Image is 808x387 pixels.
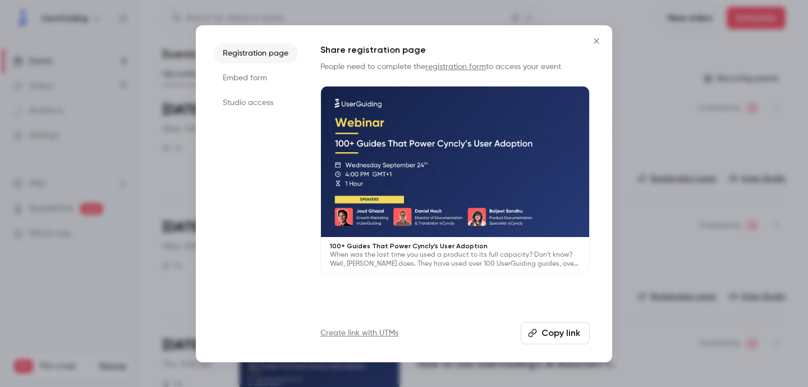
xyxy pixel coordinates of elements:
[330,242,580,251] p: 100+ Guides That Power Cyncly’s User Adoption
[214,43,298,63] li: Registration page
[320,61,590,72] p: People need to complete the to access your event
[320,327,398,339] a: Create link with UTMs
[320,43,590,57] h1: Share registration page
[214,68,298,88] li: Embed form
[425,63,486,71] a: registration form
[585,30,608,52] button: Close
[521,322,590,344] button: Copy link
[214,93,298,113] li: Studio access
[320,86,590,274] a: 100+ Guides That Power Cyncly’s User AdoptionWhen was the last time you used a product to its ful...
[330,251,580,268] p: When was the last time you used a product to its full capacity? Don't know? Well, [PERSON_NAME] d...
